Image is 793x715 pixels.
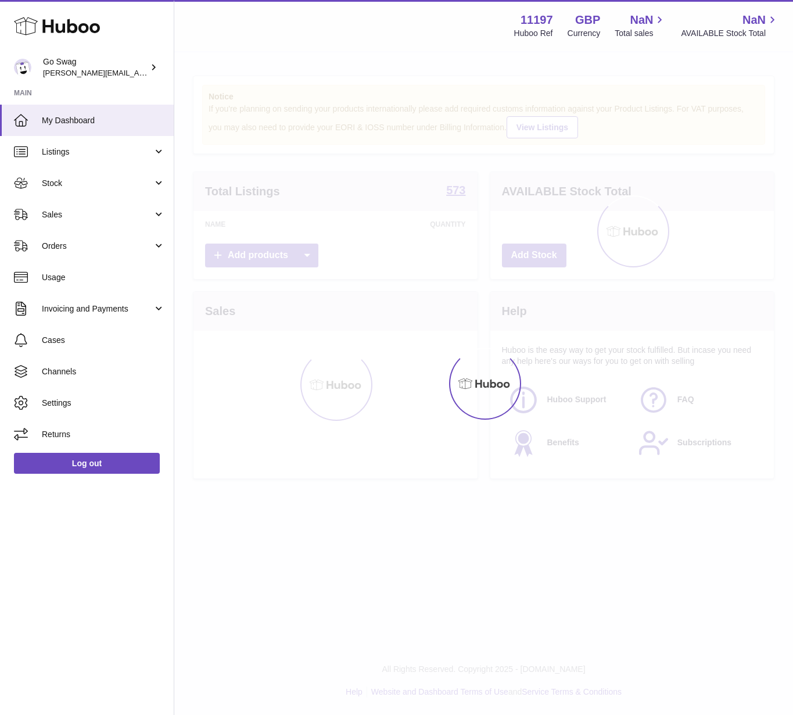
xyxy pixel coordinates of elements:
span: [PERSON_NAME][EMAIL_ADDRESS][DOMAIN_NAME] [43,68,233,77]
span: AVAILABLE Stock Total [681,28,779,39]
span: Listings [42,146,153,158]
span: Returns [42,429,165,440]
span: Orders [42,241,153,252]
a: Log out [14,453,160,474]
div: Currency [568,28,601,39]
span: NaN [742,12,766,28]
strong: 11197 [521,12,553,28]
span: My Dashboard [42,115,165,126]
strong: GBP [575,12,600,28]
div: Huboo Ref [514,28,553,39]
a: NaN AVAILABLE Stock Total [681,12,779,39]
span: NaN [630,12,653,28]
span: Sales [42,209,153,220]
div: Go Swag [43,56,148,78]
span: Total sales [615,28,666,39]
span: Invoicing and Payments [42,303,153,314]
span: Settings [42,398,165,409]
a: NaN Total sales [615,12,666,39]
span: Channels [42,366,165,377]
span: Stock [42,178,153,189]
img: leigh@goswag.com [14,59,31,76]
span: Cases [42,335,165,346]
span: Usage [42,272,165,283]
